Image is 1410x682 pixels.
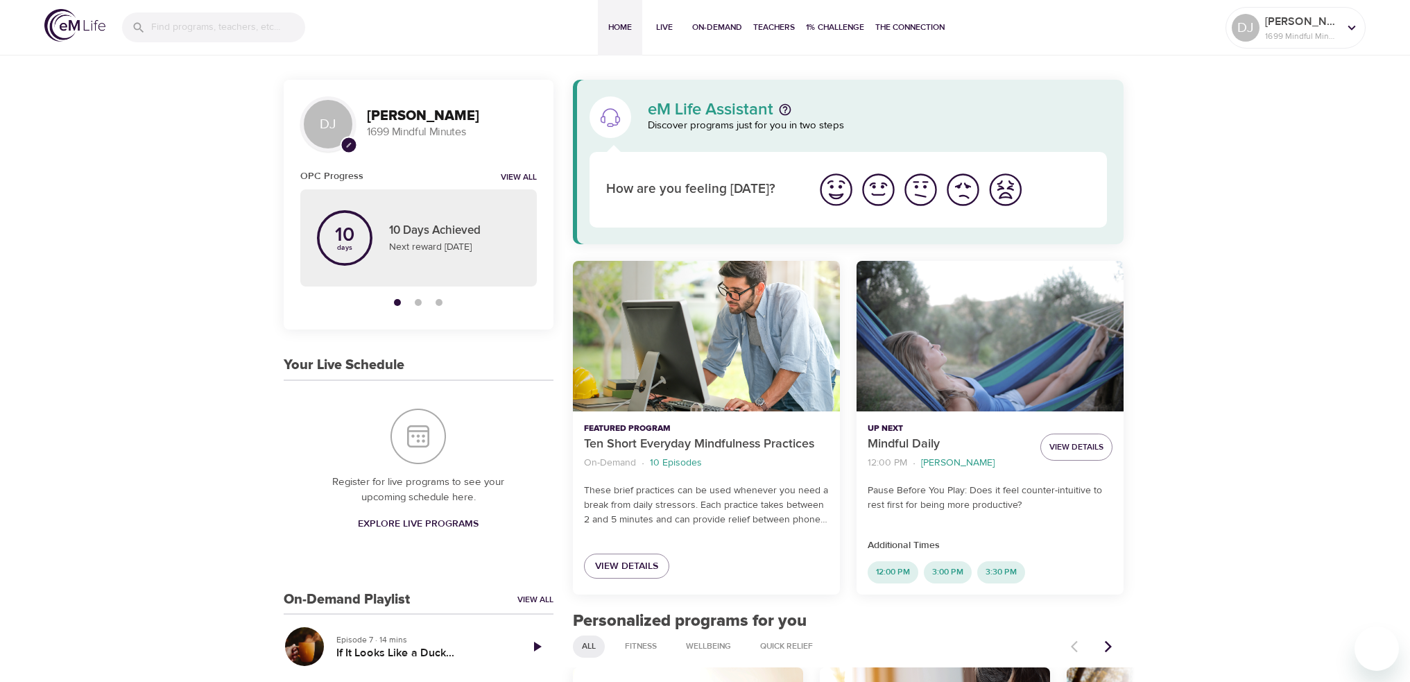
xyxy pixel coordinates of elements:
img: Your Live Schedule [390,409,446,464]
p: [PERSON_NAME] [1265,13,1339,30]
p: Episode 7 · 14 mins [336,633,509,646]
span: 12:00 PM [868,566,918,578]
img: worst [986,171,1024,209]
span: Wellbeing [678,640,739,652]
img: ok [902,171,940,209]
img: bad [944,171,982,209]
img: logo [44,9,105,42]
button: If It Looks Like a Duck... [284,626,325,667]
span: Teachers [753,20,795,35]
div: Quick Relief [751,636,822,658]
li: · [913,454,915,472]
p: 10 [335,225,354,245]
h6: OPC Progress [300,169,363,184]
p: 10 Days Achieved [389,222,520,240]
p: 12:00 PM [868,456,907,470]
h3: [PERSON_NAME] [367,108,537,124]
span: Quick Relief [752,640,821,652]
h2: Personalized programs for you [573,611,1124,631]
button: Mindful Daily [857,261,1124,411]
p: Pause Before You Play: Does it feel counter-intuitive to rest first for being more productive? [868,484,1112,513]
p: Up Next [868,423,1029,435]
p: days [335,245,354,250]
div: 3:00 PM [924,561,972,583]
span: On-Demand [692,20,742,35]
h3: On-Demand Playlist [284,592,410,608]
a: Play Episode [520,630,553,663]
span: All [574,640,604,652]
button: I'm feeling great [815,169,857,211]
p: Register for live programs to see your upcoming schedule here. [311,475,526,506]
nav: breadcrumb [584,454,829,472]
a: View Details [584,554,669,579]
button: Ten Short Everyday Mindfulness Practices [573,261,840,411]
img: eM Life Assistant [599,106,621,128]
span: View Details [595,558,658,575]
button: I'm feeling ok [900,169,942,211]
a: View all notifications [501,172,537,184]
p: How are you feeling [DATE]? [606,180,798,200]
div: All [573,636,605,658]
span: Fitness [617,640,665,652]
a: View All [517,594,553,606]
p: Featured Program [584,423,829,435]
p: On-Demand [584,456,636,470]
p: Ten Short Everyday Mindfulness Practices [584,435,829,454]
span: View Details [1049,440,1103,454]
p: Additional Times [868,538,1112,553]
div: 3:30 PM [977,561,1025,583]
p: 1699 Mindful Minutes [1265,30,1339,42]
div: Wellbeing [677,636,740,658]
div: 12:00 PM [868,561,918,583]
span: The Connection [875,20,945,35]
img: good [859,171,897,209]
iframe: Button to launch messaging window [1355,626,1399,671]
span: 3:00 PM [924,566,972,578]
span: Live [648,20,681,35]
button: I'm feeling worst [984,169,1026,211]
p: Mindful Daily [868,435,1029,454]
button: Next items [1093,631,1124,662]
p: [PERSON_NAME] [921,456,995,470]
p: These brief practices can be used whenever you need a break from daily stressors. Each practice t... [584,484,829,527]
nav: breadcrumb [868,454,1029,472]
input: Find programs, teachers, etc... [151,12,305,42]
span: 3:30 PM [977,566,1025,578]
a: Explore Live Programs [352,511,484,537]
button: View Details [1040,434,1112,461]
div: DJ [300,96,356,152]
p: eM Life Assistant [648,101,773,118]
button: I'm feeling good [857,169,900,211]
span: Home [603,20,637,35]
h5: If It Looks Like a Duck... [336,646,509,660]
img: great [817,171,855,209]
li: · [642,454,644,472]
p: Next reward [DATE] [389,240,520,255]
h3: Your Live Schedule [284,357,404,373]
p: Discover programs just for you in two steps [648,118,1108,134]
div: DJ [1232,14,1259,42]
span: Explore Live Programs [358,515,479,533]
span: 1% Challenge [806,20,864,35]
p: 1699 Mindful Minutes [367,124,537,140]
div: Fitness [616,636,666,658]
p: 10 Episodes [650,456,702,470]
button: I'm feeling bad [942,169,984,211]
